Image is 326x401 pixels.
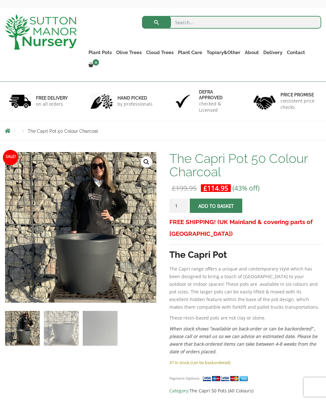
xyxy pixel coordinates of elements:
button: Add to basket [190,199,242,213]
h6: FREE DELIVERY [36,95,68,101]
img: 3.jpg [172,93,194,109]
a: Delivery [261,48,285,57]
p: 37 in stock (can be backordered) [169,359,321,366]
span: £ [172,184,176,193]
p: The Capri range offers a unique and contemporary style which has been designed to bring a touch o... [169,265,321,311]
img: The Capri Pot 50 Colour Charcoal - Image 2 [44,311,79,346]
span: Sale! [3,150,18,165]
a: Cloud Trees [144,48,176,57]
nav: Breadcrumbs [5,128,321,133]
bdi: 199.95 [172,184,197,193]
input: Search... [142,16,321,29]
a: Plant Pots [86,48,114,57]
small: Payment Options: [169,376,200,381]
a: Contact [285,48,307,57]
p: consistent price checks [280,98,317,110]
span: 0 [93,59,99,66]
span: (43% off) [232,184,259,193]
a: The Capri 50 Pots (All Colours) [189,388,253,394]
img: payment supported [202,375,250,382]
span: £ [203,184,207,193]
span: Category: [169,387,321,395]
em: When stock shows “available on back-order or can be backordered” , please call or email us so we ... [169,326,317,355]
h6: hand picked [117,95,152,101]
bdi: 114.95 [203,184,228,193]
p: These resin-based pots are not clay or stone. [169,314,321,322]
img: logo [5,14,77,50]
img: 4.jpg [253,91,276,111]
a: Olive Trees [114,48,144,57]
strong: The Capri Pot [169,250,227,260]
img: The Capri Pot 50 Colour Charcoal - Image 3 [83,311,117,346]
p: checked & Licensed [199,101,236,113]
a: Plant Care [176,48,204,57]
span: The Capri Pot 50 Colour Charcoal [28,129,98,134]
input: Product quantity [169,199,188,213]
img: 2.jpg [90,93,113,109]
h6: Price promise [280,92,317,98]
a: View full-screen image gallery [141,156,152,168]
a: 0 [86,61,101,70]
a: About [243,48,261,57]
a: Topiary&Other [204,48,243,57]
h3: FREE SHIPPING! (UK Mainland & covering parts of [GEOGRAPHIC_DATA]) [169,216,321,240]
p: by professionals [117,101,152,107]
img: 1.jpg [9,93,31,109]
img: The Capri Pot 50 Colour Charcoal [5,311,40,346]
h1: The Capri Pot 50 Colour Charcoal [169,152,321,179]
p: on all orders [36,101,68,107]
h6: Defra approved [199,89,236,101]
